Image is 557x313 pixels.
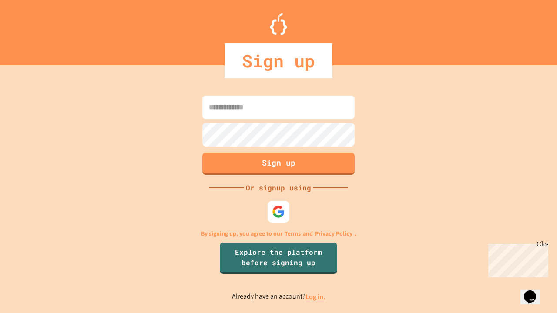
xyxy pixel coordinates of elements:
[244,183,313,193] div: Or signup using
[272,205,285,218] img: google-icon.svg
[520,278,548,304] iframe: chat widget
[305,292,325,301] a: Log in.
[315,229,352,238] a: Privacy Policy
[485,240,548,277] iframe: chat widget
[201,229,356,238] p: By signing up, you agree to our and .
[270,13,287,35] img: Logo.svg
[3,3,60,55] div: Chat with us now!Close
[225,43,332,78] div: Sign up
[232,291,325,302] p: Already have an account?
[202,153,355,175] button: Sign up
[285,229,301,238] a: Terms
[220,243,337,274] a: Explore the platform before signing up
